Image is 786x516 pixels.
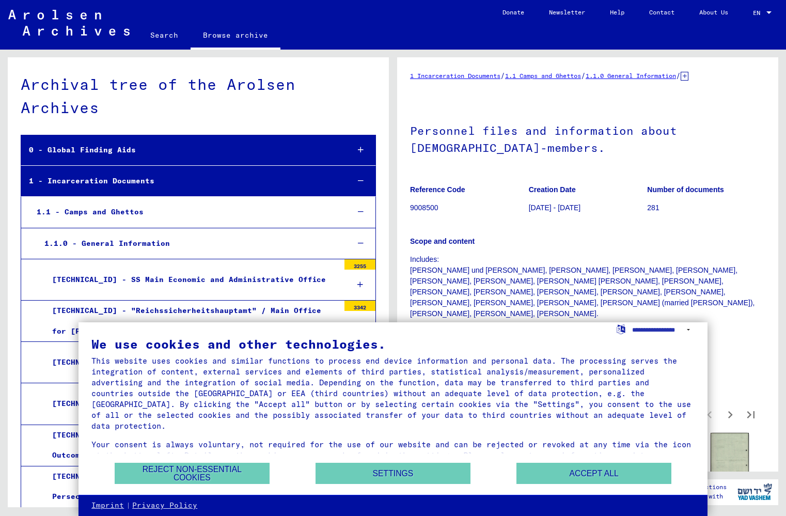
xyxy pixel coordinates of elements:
div: [TECHNICAL_ID] - SS Main Economic and Administrative Office [44,270,339,290]
div: We use cookies and other technologies. [91,338,695,350]
a: 1.1.0 General Information [586,72,676,80]
div: [TECHNICAL_ID] - Extermination Policy (Bureaucracy) [44,394,339,414]
button: Accept all [516,463,671,484]
a: 1.1 Camps and Ghettos [505,72,581,80]
button: Reject non-essential cookies [115,463,270,484]
div: 0 - Global Finding Aids [21,140,340,160]
span: EN [753,9,764,17]
div: [TECHNICAL_ID] - "Nacht und [PERSON_NAME]" Orders and Outcomes [44,425,339,465]
a: 1 Incarceration Documents [410,72,500,80]
button: Next page [720,404,741,425]
span: / [676,71,681,80]
b: Scope and content [410,237,475,245]
b: Number of documents [647,185,724,194]
div: 1.1 - Camps and Ghettos [29,202,340,222]
div: [TECHNICAL_ID] - "Reichssicherheitshauptamt" / Main Office for [PERSON_NAME] Security [44,301,339,341]
button: Settings [316,463,470,484]
img: 002.jpg [711,433,749,483]
img: yv_logo.png [735,479,774,505]
button: Last page [741,404,761,425]
p: 281 [647,202,765,213]
a: Search [138,23,191,48]
button: Previous page [699,404,720,425]
img: Arolsen_neg.svg [8,10,130,36]
a: Browse archive [191,23,280,50]
div: This website uses cookies and similar functions to process end device information and personal da... [91,355,695,431]
div: Your consent is always voluntary, not required for the use of our website and can be rejected or ... [91,439,695,472]
div: [TECHNICAL_ID] - Labour Reform Camps in General [44,352,339,372]
b: Creation Date [529,185,576,194]
div: Archival tree of the Arolsen Archives [21,73,376,119]
span: / [500,71,505,80]
p: 9008500 [410,202,528,213]
div: 3342 [344,301,375,311]
span: / [581,71,586,80]
b: Reference Code [410,185,465,194]
p: Includes: [PERSON_NAME] und [PERSON_NAME], [PERSON_NAME], [PERSON_NAME], [PERSON_NAME], [PERSON_N... [410,254,765,319]
div: 1.1.0 - General Information [37,233,340,254]
div: 3255 [344,259,375,270]
a: Imprint [91,501,124,511]
p: [DATE] - [DATE] [529,202,647,213]
h1: Personnel files and information about [DEMOGRAPHIC_DATA]-members. [410,107,765,169]
a: Privacy Policy [132,501,197,511]
div: 1 - Incarceration Documents [21,171,340,191]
